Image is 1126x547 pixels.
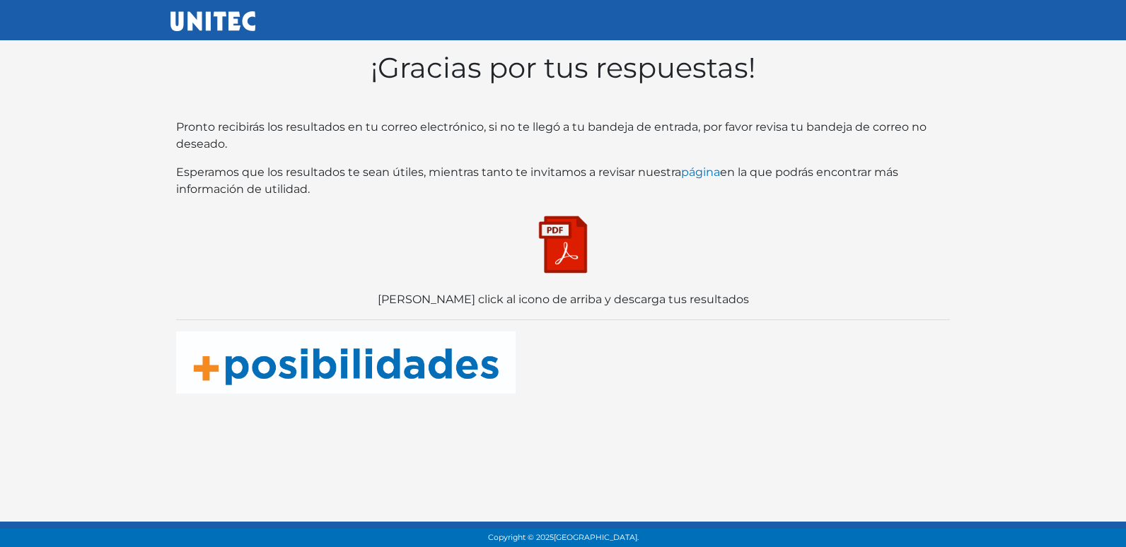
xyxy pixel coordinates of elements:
[176,51,950,85] h1: ¡Gracias por tus respuestas!
[528,209,598,280] img: Descarga tus resultados
[176,119,950,153] p: , si no te llegó a tu bandeja de entrada, por favor revisa tu bandeja de correo no deseado.
[176,120,484,134] bold: Pronto recibirás los resultados en tu correo electrónico
[176,331,516,394] img: posibilidades naranja
[681,165,720,179] a: página
[176,291,950,308] p: [PERSON_NAME] click al icono de arriba y descarga tus resultados
[176,164,950,198] p: Esperamos que los resultados te sean útiles, mientras tanto te invitamos a revisar nuestra en la ...
[170,11,255,31] img: UNITEC
[554,533,639,542] span: [GEOGRAPHIC_DATA].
